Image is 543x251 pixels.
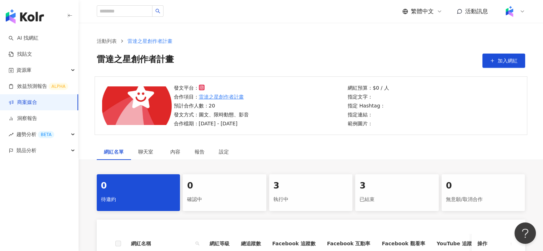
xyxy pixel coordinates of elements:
a: 效益預測報告ALPHA [9,83,68,90]
div: 3 [360,180,434,192]
p: 合作檔期：[DATE] - [DATE] [174,120,249,127]
span: 雷達之星創作者計畫 [97,54,174,68]
span: rise [9,132,14,137]
div: 內容 [170,148,180,156]
a: 活動列表 [95,37,118,45]
div: 0 [446,180,521,192]
p: 指定 Hashtag： [348,102,389,110]
p: 預計合作人數：20 [174,102,249,110]
p: 範例圖片： [348,120,389,127]
p: 網紅預算：$0 / 人 [348,84,389,92]
p: 指定連結： [348,111,389,119]
div: 無意願/取消合作 [446,194,521,206]
span: search [155,9,160,14]
div: BETA [38,131,54,138]
img: 雷達之星創作者計畫 [102,86,172,125]
div: 3 [273,180,348,192]
button: 加入網紅 [482,54,525,68]
span: 競品分析 [16,142,36,159]
a: searchAI 找網紅 [9,35,39,42]
div: 已結束 [360,194,434,206]
p: 發文平台： [174,84,249,92]
div: 報告 [195,148,205,156]
div: 0 [187,180,262,192]
a: 洞察報告 [9,115,37,122]
a: 雷達之星創作者計畫 [199,93,244,101]
span: 網紅名稱 [131,240,192,247]
p: 合作項目： [174,93,249,101]
span: 加入網紅 [498,58,518,64]
div: 0 [101,180,176,192]
span: 資源庫 [16,62,31,78]
img: Kolr%20app%20icon%20%281%29.png [503,5,516,18]
span: 聊天室 [138,149,156,154]
p: 發文方式：圖文、限時動態、影音 [174,111,249,119]
img: logo [6,9,44,24]
div: 設定 [219,148,229,156]
span: 雷達之星創作者計畫 [127,38,172,44]
span: search [194,238,201,249]
span: search [195,241,200,246]
a: 商案媒合 [9,99,37,106]
span: 趨勢分析 [16,126,54,142]
span: 繁體中文 [411,7,434,15]
a: 找貼文 [9,51,32,58]
span: 活動訊息 [465,8,488,15]
div: 網紅名單 [104,148,124,156]
div: 執行中 [273,194,348,206]
div: 確認中 [187,194,262,206]
p: 指定文字： [348,93,389,101]
iframe: Help Scout Beacon - Open [514,222,536,244]
div: 待邀約 [101,194,176,206]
